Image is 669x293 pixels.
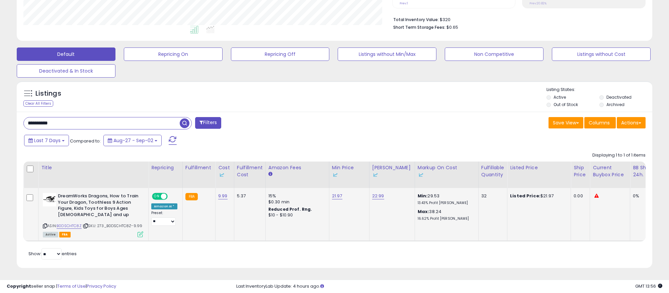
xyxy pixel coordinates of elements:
span: Aug-27 - Sep-02 [113,137,153,144]
button: Last 7 Days [24,135,69,146]
th: The percentage added to the cost of goods (COGS) that forms the calculator for Min & Max prices. [415,162,478,188]
div: 0% [633,193,655,199]
a: 22.99 [372,193,384,199]
span: 2025-09-10 13:56 GMT [635,283,662,289]
img: InventoryLab Logo [372,172,379,178]
span: | SKU: 273_B0DSCHTC8Z-9.99 [83,223,142,228]
div: Some or all of the values in this column are provided from Inventory Lab. [418,171,476,178]
button: Listings without Min/Max [338,47,436,61]
small: Amazon Fees. [268,171,272,177]
button: Non Competitive [445,47,543,61]
div: Some or all of the values in this column are provided from Inventory Lab. [372,171,412,178]
div: Repricing [151,164,180,171]
div: $10 - $10.90 [268,212,324,218]
div: Min Price [332,164,366,178]
small: Prev: 1 [400,1,408,5]
b: Min: [418,193,428,199]
div: Last InventoryLab Update: 4 hours ago. [236,283,662,290]
span: OFF [167,194,177,199]
img: InventoryLab Logo [418,172,424,178]
img: InventoryLab Logo [218,172,225,178]
span: All listings currently available for purchase on Amazon [43,232,58,237]
div: 15% [268,193,324,199]
div: 5.37 [237,193,260,199]
button: Repricing Off [231,47,330,61]
div: BB Share 24h. [633,164,657,178]
div: Clear All Filters [23,100,53,107]
a: 21.97 [332,193,342,199]
div: Some or all of the values in this column are provided from Inventory Lab. [218,171,231,178]
img: InventoryLab Logo [332,172,339,178]
div: 29.53 [418,193,473,205]
span: Columns [589,119,610,126]
span: $0.65 [446,24,458,30]
div: Amazon Fees [268,164,326,171]
div: Cost [218,164,231,178]
a: 9.99 [218,193,228,199]
p: 13.43% Profit [PERSON_NAME] [418,201,473,205]
span: Show: entries [28,251,77,257]
b: DreamWorks Dragons, How to Train Your Dragon, Toothless 9 Action Figure, Kids Toys for Boys Ages ... [58,193,139,219]
div: 0.00 [574,193,585,199]
label: Out of Stock [554,102,578,107]
p: Listing States: [547,87,652,93]
div: Markup on Cost [418,164,476,178]
div: Preset: [151,211,177,226]
div: Current Buybox Price [593,164,627,178]
li: $320 [393,15,641,23]
button: Columns [584,117,616,128]
b: Short Term Storage Fees: [393,24,445,30]
div: 38.24 [418,209,473,221]
div: Title [41,164,146,171]
button: Default [17,47,115,61]
a: Privacy Policy [87,283,116,289]
div: Displaying 1 to 1 of 1 items [592,152,646,159]
div: $21.97 [510,193,566,199]
small: FBA [185,193,198,200]
a: B0DSCHTC8Z [57,223,82,229]
label: Archived [606,102,624,107]
label: Deactivated [606,94,632,100]
div: Amazon AI * [151,203,177,209]
p: 16.62% Profit [PERSON_NAME] [418,216,473,221]
button: Deactivated & In Stock [17,64,115,78]
div: seller snap | | [7,283,116,290]
label: Active [554,94,566,100]
a: Terms of Use [57,283,86,289]
b: Listed Price: [510,193,540,199]
b: Max: [418,208,429,215]
div: 32 [481,193,502,199]
div: Listed Price [510,164,568,171]
small: Prev: 20.82% [529,1,547,5]
div: Some or all of the values in this column are provided from Inventory Lab. [332,171,366,178]
b: Total Inventory Value: [393,17,439,22]
div: $0.30 min [268,199,324,205]
button: Aug-27 - Sep-02 [103,135,162,146]
div: ASIN: [43,193,143,236]
button: Filters [195,117,221,129]
div: Fulfillable Quantity [481,164,504,178]
span: FBA [59,232,71,237]
span: Compared to: [70,138,101,144]
button: Actions [617,117,646,128]
span: Last 7 Days [34,137,61,144]
div: Ship Price [574,164,587,178]
img: 31Rkbsh+4mL._SL40_.jpg [43,193,56,206]
button: Save View [549,117,583,128]
div: [PERSON_NAME] [372,164,412,178]
button: Repricing On [124,47,223,61]
span: ON [153,194,161,199]
button: Listings without Cost [552,47,651,61]
div: Fulfillment Cost [237,164,263,178]
strong: Copyright [7,283,31,289]
h5: Listings [35,89,61,98]
div: Fulfillment [185,164,213,171]
b: Reduced Prof. Rng. [268,206,312,212]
